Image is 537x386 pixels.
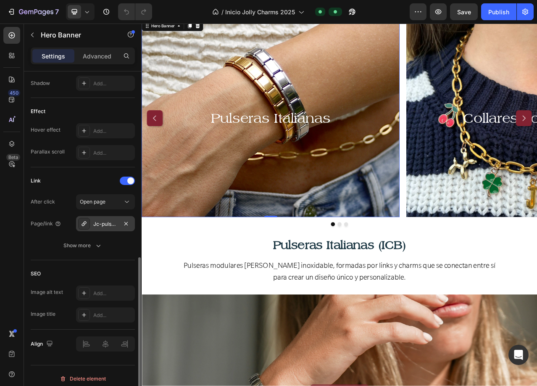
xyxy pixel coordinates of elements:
span: para crear un diseño único y personalizable. [168,318,337,329]
div: Delete element [60,374,106,384]
button: Save [450,3,478,20]
button: Show more [31,238,135,253]
div: After click [31,198,55,206]
div: Add... [93,290,133,297]
div: Effect [31,108,45,115]
div: Align [31,338,55,350]
span: Inicio Jolly Charms 2025 [225,8,295,16]
div: Image title [31,310,55,318]
div: Add... [93,80,133,87]
div: Add... [93,149,133,157]
button: Dot [250,254,255,259]
div: Image alt text [31,288,63,296]
div: 450 [8,90,20,96]
div: Page/link [31,220,61,227]
div: Parallax scroll [31,148,65,156]
div: Shadow [31,79,50,87]
button: Dot [258,254,263,259]
div: Publish [488,8,509,16]
div: Beta [6,154,20,161]
div: Add... [93,127,133,135]
strong: Pulseras Italianas (ICB) [167,274,337,291]
button: 7 [3,3,63,20]
button: Carousel Next Arrow [477,111,498,131]
button: Delete element [31,372,135,386]
div: Open Intercom Messenger [508,345,529,365]
button: Publish [481,3,516,20]
iframe: Design area [142,24,537,386]
div: Hover effect [31,126,61,134]
span: Pulseras modulares [PERSON_NAME] inoxidable, formadas por links y charms que se conectan entre sí [53,303,451,314]
button: Open page [76,194,135,209]
div: Add... [93,312,133,319]
p: Hero Banner [41,30,112,40]
p: Advanced [83,52,111,61]
div: Show more [63,241,103,250]
p: Settings [42,52,65,61]
span: Save [457,8,471,16]
div: Undo/Redo [118,3,152,20]
div: Jc-pulsera-italiana-sept-2025 [93,220,118,228]
p: 7 [55,7,59,17]
span: / [221,8,224,16]
div: SEO [31,270,41,278]
div: Link [31,177,41,185]
span: Open page [80,198,105,205]
button: Dot [241,254,246,259]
